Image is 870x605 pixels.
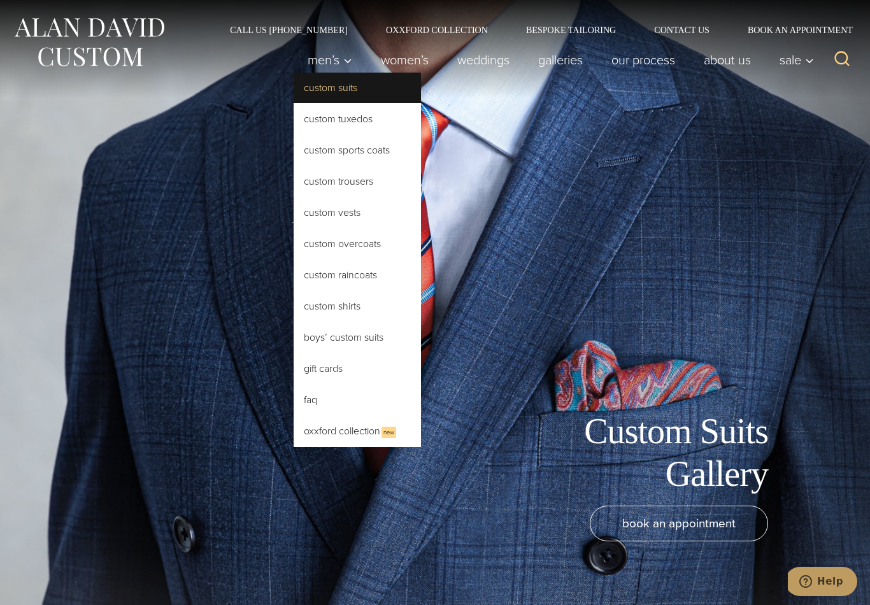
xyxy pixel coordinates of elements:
span: New [382,427,396,438]
a: Bespoke Tailoring [507,25,635,34]
nav: Primary Navigation [294,47,821,73]
a: book an appointment [590,506,768,541]
a: Custom Shirts [294,291,421,322]
button: Sale sub menu toggle [766,47,821,73]
a: Custom Sports Coats [294,135,421,166]
a: Galleries [524,47,597,73]
a: Custom Suits [294,73,421,103]
a: Call Us [PHONE_NUMBER] [211,25,367,34]
a: Custom Tuxedos [294,104,421,134]
a: Women’s [367,47,443,73]
iframe: Opens a widget where you can chat to one of our agents [788,567,857,599]
a: Custom Vests [294,197,421,228]
a: Our Process [597,47,690,73]
a: Oxxford Collection [367,25,507,34]
a: Oxxford CollectionNew [294,416,421,447]
a: Custom Overcoats [294,229,421,259]
span: book an appointment [622,514,736,532]
a: Gift Cards [294,353,421,384]
img: Alan David Custom [13,14,166,71]
a: weddings [443,47,524,73]
nav: Secondary Navigation [211,25,857,34]
a: About Us [690,47,766,73]
h1: Custom Suits Gallery [481,410,768,495]
a: Custom Trousers [294,166,421,197]
a: FAQ [294,385,421,415]
a: Book an Appointment [729,25,857,34]
button: Men’s sub menu toggle [294,47,367,73]
a: Contact Us [635,25,729,34]
button: View Search Form [827,45,857,75]
a: Boys’ Custom Suits [294,322,421,353]
a: Custom Raincoats [294,260,421,290]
